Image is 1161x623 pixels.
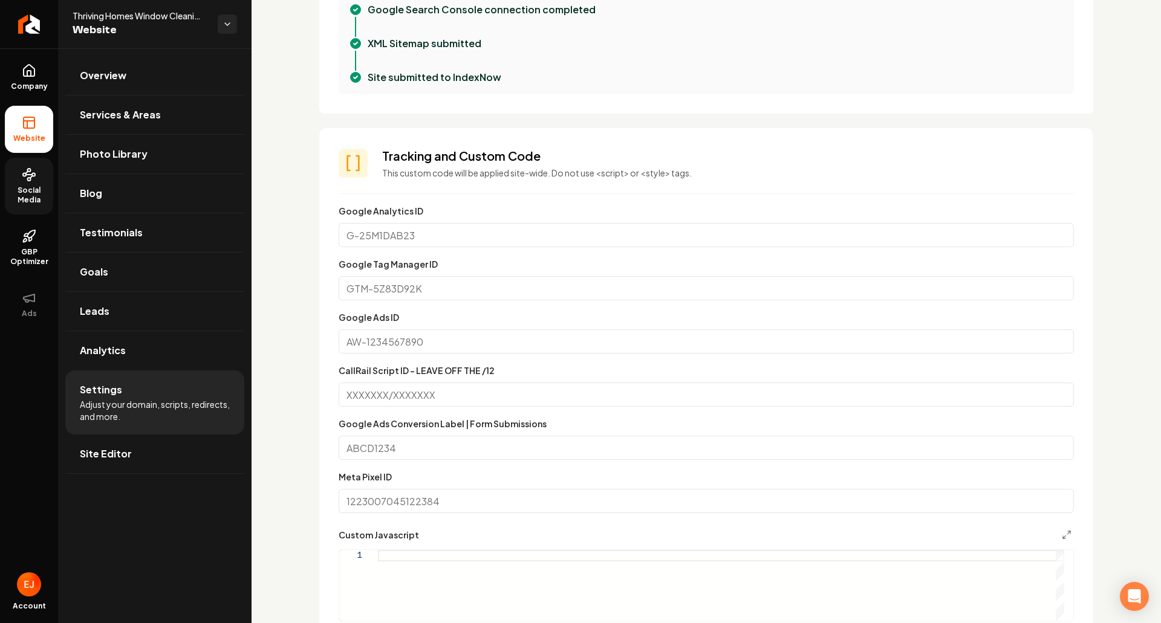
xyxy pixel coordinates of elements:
[5,186,53,205] span: Social Media
[17,309,42,318] span: Ads
[80,68,126,83] span: Overview
[339,276,1074,300] input: GTM-5Z83D92K
[65,56,244,95] a: Overview
[339,383,1074,407] input: XXXXXXX/XXXXXXX
[339,436,1074,460] input: ABCD1234
[73,22,208,39] span: Website
[368,2,596,17] p: Google Search Console connection completed
[339,259,438,270] label: Google Tag Manager ID
[5,54,53,101] a: Company
[368,36,481,51] p: XML Sitemap submitted
[8,134,50,143] span: Website
[339,205,423,216] label: Google Analytics ID
[382,147,1074,164] h3: Tracking and Custom Code
[80,265,108,279] span: Goals
[65,434,244,473] a: Site Editor
[65,253,244,291] a: Goals
[65,331,244,370] a: Analytics
[80,186,102,201] span: Blog
[80,108,161,122] span: Services & Areas
[80,225,143,240] span: Testimonials
[17,572,41,596] button: Open user button
[65,135,244,173] a: Photo Library
[5,247,53,266] span: GBP Optimizer
[80,147,148,161] span: Photo Library
[339,489,1074,513] input: 1223007045122384
[80,383,122,397] span: Settings
[339,418,547,429] label: Google Ads Conversion Label | Form Submissions
[382,167,1074,179] p: This custom code will be applied site-wide. Do not use <script> or <style> tags.
[65,292,244,331] a: Leads
[65,95,244,134] a: Services & Areas
[5,219,53,276] a: GBP Optimizer
[1120,582,1149,611] div: Open Intercom Messenger
[13,601,46,611] span: Account
[339,531,419,539] label: Custom Javascript
[339,365,495,376] label: CallRail Script ID - LEAVE OFF THE /12
[18,15,41,34] img: Rebolt Logo
[80,343,126,358] span: Analytics
[339,223,1074,247] input: G-25M1DAB23
[339,329,1074,353] input: AW-1234567890
[339,312,399,323] label: Google Ads ID
[339,550,362,561] div: 1
[339,471,392,482] label: Meta Pixel ID
[65,213,244,252] a: Testimonials
[80,447,132,461] span: Site Editor
[73,10,208,22] span: Thriving Homes Window Cleaning [GEOGRAPHIC_DATA]
[5,158,53,215] a: Social Media
[65,174,244,213] a: Blog
[17,572,41,596] img: Eduard Joers
[80,398,230,422] span: Adjust your domain, scripts, redirects, and more.
[80,304,109,318] span: Leads
[368,70,501,85] p: Site submitted to IndexNow
[6,82,53,91] span: Company
[5,281,53,328] button: Ads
